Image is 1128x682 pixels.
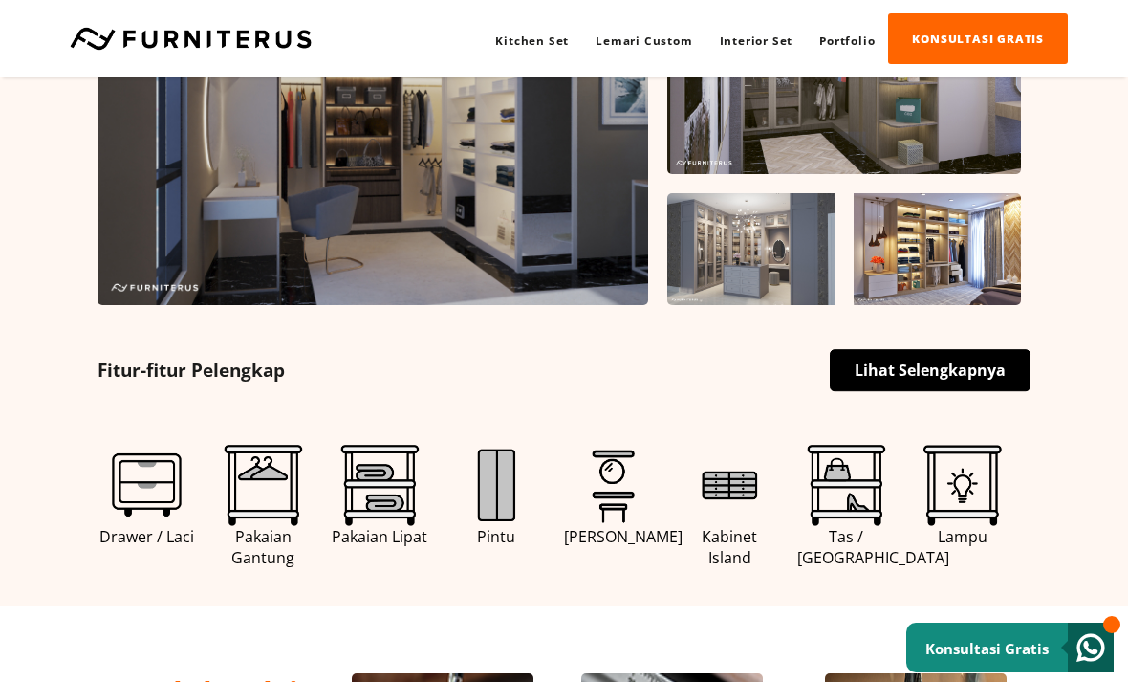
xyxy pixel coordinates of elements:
[331,526,428,547] span: Pakaian Lipat
[844,193,1021,305] img: 07.jpg
[925,639,1049,658] small: Konsultasi Gratis
[667,193,844,305] img: 06.jpg
[906,623,1114,672] a: Konsultasi Gratis
[830,349,1030,391] a: Lihat Selengkapnya
[564,526,662,547] span: [PERSON_NAME]
[706,15,807,65] a: Interior Set
[806,15,888,65] a: Portfolio
[582,15,705,65] a: Lemari Custom
[573,445,654,526] img: Meja%20Rias-01.png
[797,526,895,568] span: Tas / [GEOGRAPHIC_DATA]
[98,358,1030,392] h5: Fitur-fitur Pelengkap
[689,445,770,526] img: Island-01.png
[223,445,304,526] img: Baju%20Gantung-01.png
[923,445,1001,526] img: Lightning.png
[106,445,187,526] img: Drawer-01.png
[914,526,1011,547] span: Lampu
[339,445,421,526] img: Baju%20Lipat-01.png
[806,445,887,526] img: Tas%20Sepatu-01.png
[214,526,312,568] span: Pakaian Gantung
[447,526,545,547] span: Pintu
[482,15,582,65] a: Kitchen Set
[456,445,537,526] img: Jenis%20Pintu-01.png
[681,526,778,568] span: Kabinet Island
[888,13,1068,64] a: KONSULTASI GRATIS
[98,526,195,547] span: Drawer / Laci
